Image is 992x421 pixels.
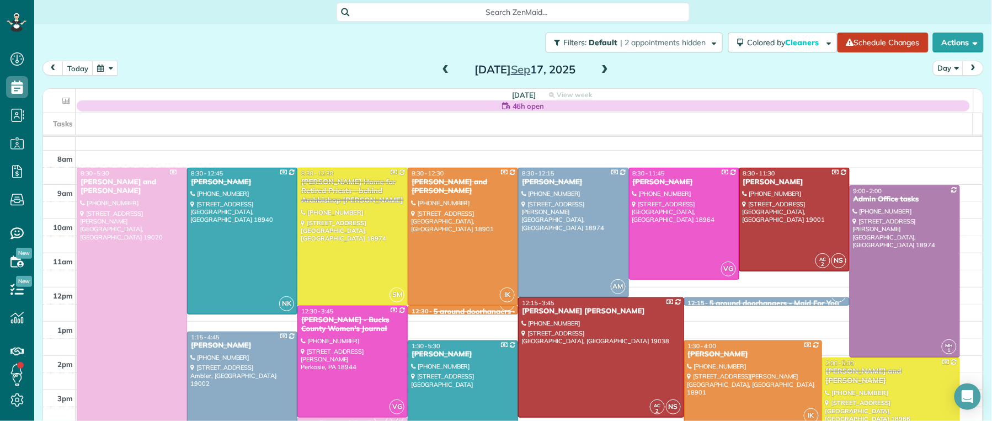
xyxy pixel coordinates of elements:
[434,307,563,317] div: 5 around doorhangers - Maid For You
[945,342,953,348] span: MH
[522,299,554,307] span: 12:15 - 3:45
[557,90,592,99] span: View week
[786,38,821,47] span: Cleaners
[513,100,545,111] span: 46h open
[825,367,957,386] div: [PERSON_NAME] and [PERSON_NAME]
[53,119,73,128] span: Tasks
[650,406,664,417] small: 2
[540,33,723,52] a: Filters: Default | 2 appointments hidden
[190,178,294,187] div: [PERSON_NAME]
[721,262,736,276] span: VG
[743,169,775,177] span: 8:30 - 11:30
[633,169,665,177] span: 8:30 - 11:45
[80,178,184,196] div: [PERSON_NAME] and [PERSON_NAME]
[390,399,404,414] span: VG
[826,359,855,367] span: 2:00 - 5:00
[191,333,220,341] span: 1:15 - 4:45
[16,248,32,259] span: New
[279,296,294,311] span: NK
[743,178,846,187] div: [PERSON_NAME]
[57,360,73,369] span: 2pm
[412,342,440,350] span: 1:30 - 5:30
[57,394,73,403] span: 3pm
[688,342,717,350] span: 1:30 - 4:00
[456,63,594,76] h2: [DATE] 17, 2025
[654,402,660,408] span: AC
[963,61,984,76] button: next
[831,253,846,268] span: NS
[728,33,838,52] button: Colored byCleaners
[546,33,723,52] button: Filters: Default | 2 appointments hidden
[301,169,333,177] span: 8:30 - 12:30
[412,169,444,177] span: 8:30 - 12:30
[933,61,964,76] button: Day
[687,350,819,359] div: [PERSON_NAME]
[190,341,294,350] div: [PERSON_NAME]
[57,154,73,163] span: 8am
[500,287,515,302] span: IK
[411,350,515,359] div: [PERSON_NAME]
[819,256,826,262] span: AC
[42,61,63,76] button: prev
[666,399,681,414] span: NS
[81,169,109,177] span: 8:30 - 5:30
[589,38,618,47] span: Default
[16,276,32,287] span: New
[511,62,531,76] span: Sep
[301,307,333,315] span: 12:30 - 3:45
[632,178,736,187] div: [PERSON_NAME]
[621,38,706,47] span: | 2 appointments hidden
[53,223,73,232] span: 10am
[62,61,93,76] button: today
[301,316,404,334] div: [PERSON_NAME] - Bucks County Women's Journal
[710,299,839,308] div: 5 around doorhangers - Maid For You
[301,178,404,206] div: [PERSON_NAME] Home for Retired Priests - behind Archbishop [PERSON_NAME]
[521,307,680,316] div: [PERSON_NAME] [PERSON_NAME]
[411,178,515,196] div: [PERSON_NAME] and [PERSON_NAME]
[838,33,929,52] a: Schedule Changes
[611,279,626,294] span: AM
[191,169,223,177] span: 8:30 - 12:45
[854,187,882,195] span: 9:00 - 2:00
[748,38,823,47] span: Colored by
[933,33,984,52] button: Actions
[816,259,830,270] small: 2
[954,383,981,410] div: Open Intercom Messenger
[53,291,73,300] span: 12pm
[390,287,404,302] span: SM
[57,189,73,198] span: 9am
[564,38,587,47] span: Filters:
[522,169,554,177] span: 8:30 - 12:15
[57,326,73,334] span: 1pm
[513,90,536,99] span: [DATE]
[53,257,73,266] span: 11am
[853,195,957,204] div: Admin Office tasks
[942,345,956,356] small: 1
[521,178,625,187] div: [PERSON_NAME]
